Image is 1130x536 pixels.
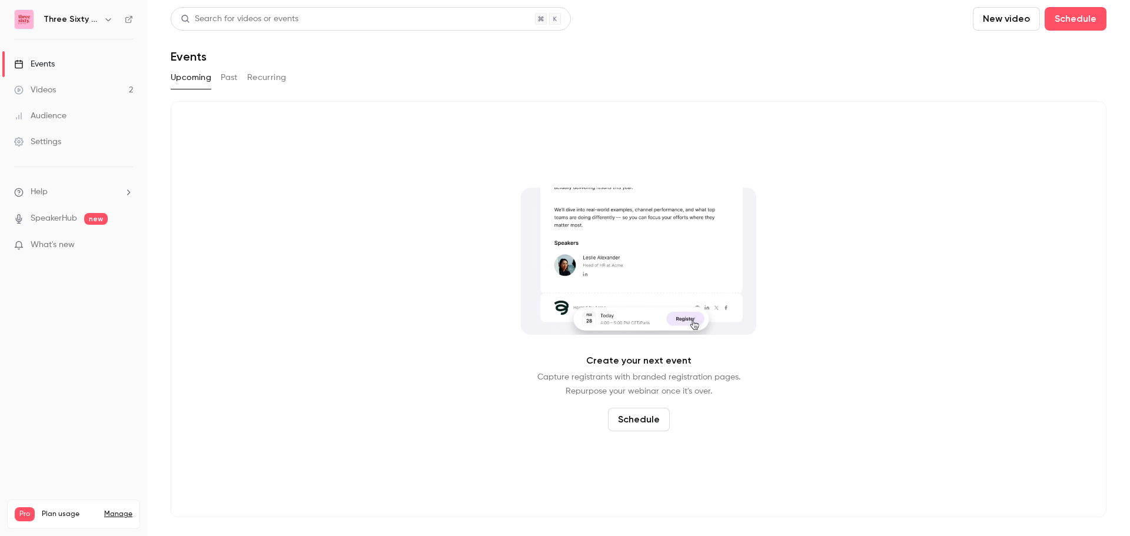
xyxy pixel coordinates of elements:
[31,212,77,225] a: SpeakerHub
[44,14,99,25] h6: Three Sixty Digital
[14,186,133,198] li: help-dropdown-opener
[14,84,56,96] div: Videos
[586,354,692,368] p: Create your next event
[171,68,211,87] button: Upcoming
[14,110,67,122] div: Audience
[181,13,298,25] div: Search for videos or events
[31,239,75,251] span: What's new
[84,213,108,225] span: new
[537,370,740,398] p: Capture registrants with branded registration pages. Repurpose your webinar once it's over.
[973,7,1040,31] button: New video
[15,507,35,521] span: Pro
[42,510,97,519] span: Plan usage
[14,58,55,70] div: Events
[247,68,287,87] button: Recurring
[221,68,238,87] button: Past
[15,10,34,29] img: Three Sixty Digital
[104,510,132,519] a: Manage
[31,186,48,198] span: Help
[608,408,670,431] button: Schedule
[1045,7,1106,31] button: Schedule
[14,136,61,148] div: Settings
[171,49,207,64] h1: Events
